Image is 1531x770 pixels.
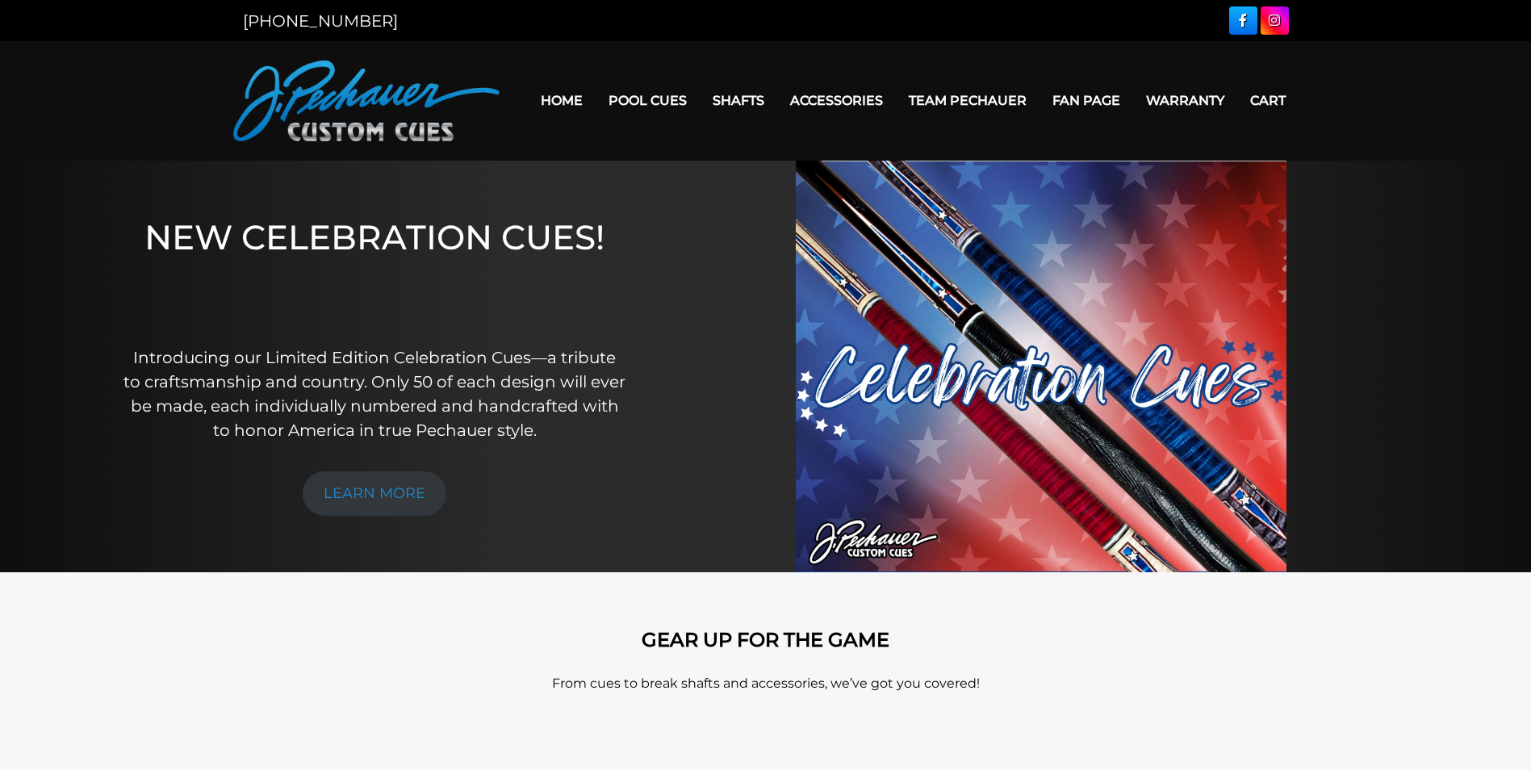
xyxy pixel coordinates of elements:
[700,80,777,121] a: Shafts
[123,217,626,323] h1: NEW CELEBRATION CUES!
[1237,80,1299,121] a: Cart
[896,80,1039,121] a: Team Pechauer
[777,80,896,121] a: Accessories
[303,471,446,516] a: LEARN MORE
[1039,80,1133,121] a: Fan Page
[642,628,889,651] strong: GEAR UP FOR THE GAME
[528,80,596,121] a: Home
[1133,80,1237,121] a: Warranty
[306,674,1226,693] p: From cues to break shafts and accessories, we’ve got you covered!
[243,11,398,31] a: [PHONE_NUMBER]
[123,345,626,442] p: Introducing our Limited Edition Celebration Cues—a tribute to craftsmanship and country. Only 50 ...
[233,61,500,141] img: Pechauer Custom Cues
[596,80,700,121] a: Pool Cues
